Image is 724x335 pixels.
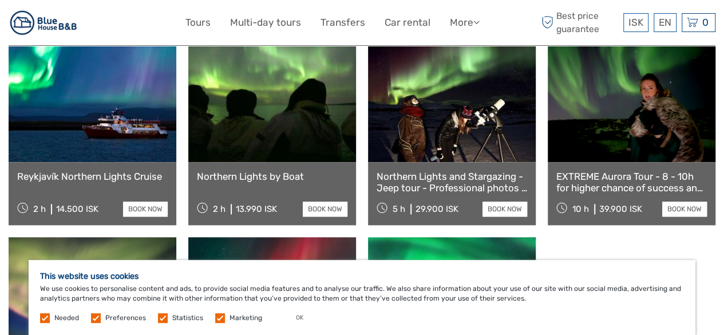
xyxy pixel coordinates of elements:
[321,14,365,31] a: Transfers
[56,204,98,214] div: 14.500 ISK
[284,312,315,324] button: OK
[450,14,480,31] a: More
[33,204,46,214] span: 2 h
[29,260,695,335] div: We use cookies to personalise content and ads, to provide social media features and to analyse ou...
[105,313,146,323] label: Preferences
[628,17,643,28] span: ISK
[482,202,527,216] a: book now
[662,202,707,216] a: book now
[197,171,347,182] a: Northern Lights by Boat
[230,14,301,31] a: Multi-day tours
[416,204,458,214] div: 29.900 ISK
[16,20,129,29] p: We're away right now. Please check back later!
[123,202,168,216] a: book now
[572,204,589,214] span: 10 h
[40,271,684,281] h5: This website uses cookies
[385,14,430,31] a: Car rental
[556,171,707,194] a: EXTREME Aurora Tour - 8 - 10h for higher chance of success and able to drive farther - Dinner and...
[236,204,277,214] div: 13.990 ISK
[230,313,262,323] label: Marketing
[9,9,80,37] img: 383-53bb5c1e-cd81-4588-8f32-3050452d86e0_logo_small.jpg
[599,204,642,214] div: 39.900 ISK
[377,171,527,194] a: Northern Lights and Stargazing - Jeep tour - Professional photos - Free re-run
[303,202,347,216] a: book now
[654,13,676,32] div: EN
[132,18,145,31] button: Open LiveChat chat widget
[172,313,203,323] label: Statistics
[185,14,211,31] a: Tours
[393,204,405,214] span: 5 h
[213,204,225,214] span: 2 h
[539,10,620,35] span: Best price guarantee
[17,171,168,182] a: Reykjavík Northern Lights Cruise
[701,17,710,28] span: 0
[54,313,79,323] label: Needed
